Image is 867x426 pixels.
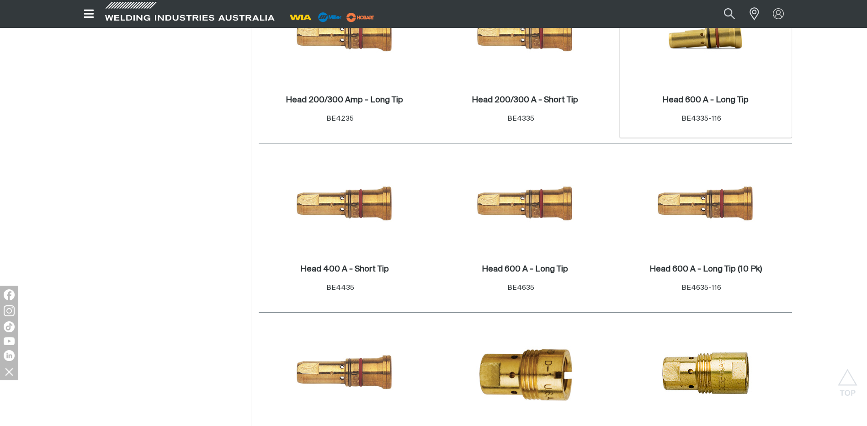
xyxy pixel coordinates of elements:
img: LinkedIn [4,350,15,361]
span: BE4635-116 [681,284,721,291]
img: YouTube [4,337,15,345]
img: Head Water Cooled (10 Pk) [296,325,394,422]
span: BE4235 [326,115,354,122]
img: Centerfire Diffuser - Conversion [657,344,755,403]
button: Search products [714,4,745,24]
h2: Head 200/300 Amp - Long Tip [286,96,403,104]
img: Facebook [4,289,15,300]
a: Head 200/300 Amp - Long Tip [286,95,403,106]
input: Product name or item number... [702,4,745,24]
a: Head 400 A - Short Tip [300,264,389,275]
a: Head 600 A - Long Tip (10 Pk) [649,264,762,275]
span: BE4335-116 [681,115,721,122]
img: Head 400 A - Short Tip [296,156,394,254]
a: Head 200/300 A - Short Tip [472,95,578,106]
img: miller [344,11,377,24]
img: TikTok [4,321,15,332]
img: Head 600 A - Long Tip (10 Pk) [657,156,755,254]
img: Instagram [4,305,15,316]
a: Head 600 A - Long Tip [482,264,568,275]
h2: Head 600 A - Long Tip (10 Pk) [649,265,762,273]
img: Centerfire Diffuser - Large [476,325,574,422]
button: Scroll to top [837,369,858,389]
h2: Head 200/300 A - Short Tip [472,96,578,104]
span: BE4335 [507,115,534,122]
span: BE4635 [507,284,534,291]
a: miller [344,14,377,21]
span: BE4435 [326,284,354,291]
img: hide socials [1,364,17,379]
a: Head 600 A - Long Tip [662,95,749,106]
h2: Head 400 A - Short Tip [300,265,389,273]
img: Head 600 A - Long Tip [476,156,574,254]
h2: Head 600 A - Long Tip [482,265,568,273]
h2: Head 600 A - Long Tip [662,96,749,104]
